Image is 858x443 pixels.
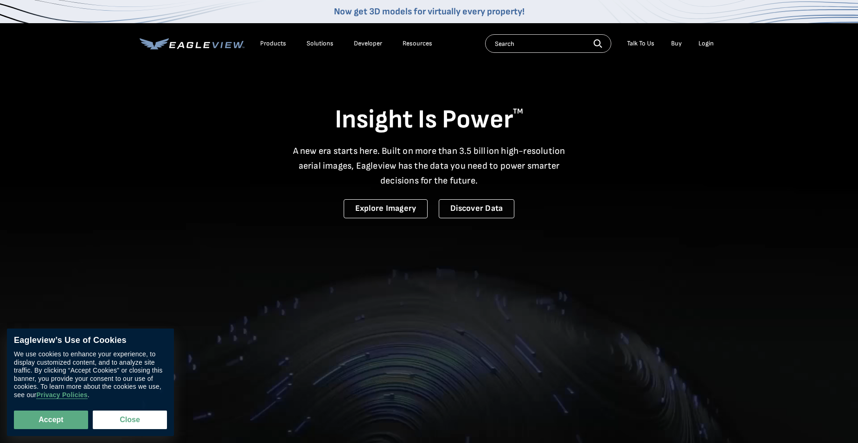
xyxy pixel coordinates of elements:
input: Search [485,34,611,53]
div: Login [698,39,714,48]
button: Accept [14,411,88,429]
button: Close [93,411,167,429]
div: Products [260,39,286,48]
a: Now get 3D models for virtually every property! [334,6,525,17]
a: Buy [671,39,682,48]
a: Developer [354,39,382,48]
div: Eagleview’s Use of Cookies [14,335,167,346]
div: Solutions [307,39,333,48]
p: A new era starts here. Built on more than 3.5 billion high-resolution aerial images, Eagleview ha... [287,144,571,188]
div: We use cookies to enhance your experience, to display customized content, and to analyze site tra... [14,350,167,399]
h1: Insight Is Power [140,104,718,136]
a: Discover Data [439,199,514,218]
sup: TM [513,107,523,116]
a: Privacy Policies [36,391,87,399]
a: Explore Imagery [344,199,428,218]
div: Talk To Us [627,39,654,48]
div: Resources [403,39,432,48]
